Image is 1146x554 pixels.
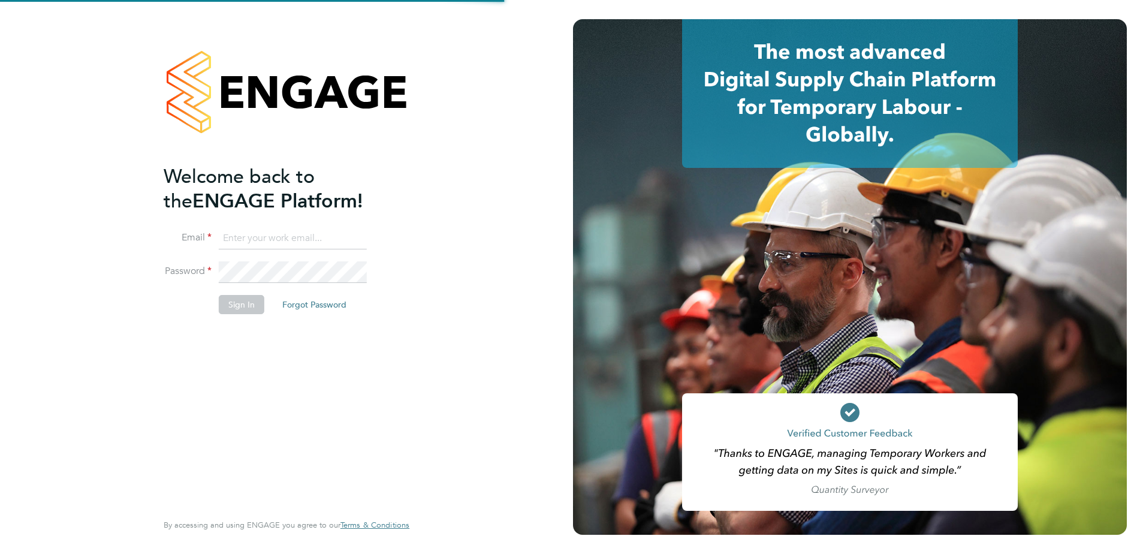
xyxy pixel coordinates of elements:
label: Password [164,265,212,278]
span: Welcome back to the [164,165,315,213]
a: Terms & Conditions [340,520,409,530]
span: By accessing and using ENGAGE you agree to our [164,520,409,530]
h2: ENGAGE Platform! [164,164,397,213]
button: Forgot Password [273,295,356,314]
input: Enter your work email... [219,228,367,249]
button: Sign In [219,295,264,314]
label: Email [164,231,212,244]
